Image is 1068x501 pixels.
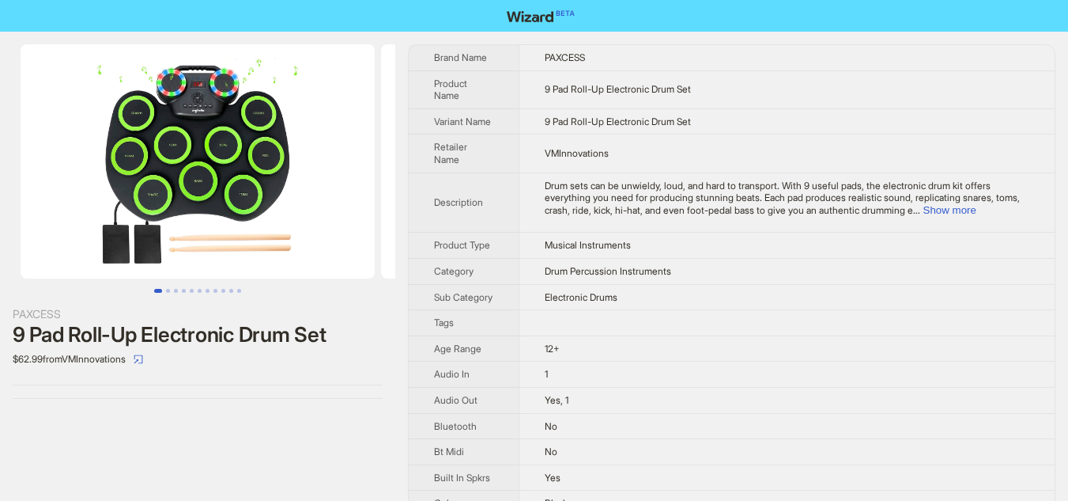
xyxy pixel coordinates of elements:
[13,306,383,323] div: PAXCESS
[434,265,474,277] span: Category
[13,323,383,347] div: 9 Pad Roll-Up Electronic Drum Set
[237,289,241,293] button: Go to slide 11
[198,289,202,293] button: Go to slide 6
[434,472,490,484] span: Built In Spkrs
[434,420,477,432] span: Bluetooth
[434,368,470,380] span: Audio In
[545,368,548,380] span: 1
[545,394,568,406] span: Yes, 1
[434,317,454,328] span: Tags
[154,289,162,293] button: Go to slide 1
[545,291,617,303] span: Electronic Drums
[545,147,609,159] span: VMInnovations
[13,347,383,372] div: $62.99 from VMInnovations
[190,289,194,293] button: Go to slide 5
[434,78,467,102] span: Product Name
[545,265,671,277] span: Drum Percussion Instruments
[229,289,233,293] button: Go to slide 10
[434,51,487,63] span: Brand Name
[545,180,1020,216] span: Drum sets can be unwieldy, loud, and hard to transport. With 9 useful pads, the electronic drum k...
[545,472,560,484] span: Yes
[913,204,920,216] span: ...
[434,239,490,251] span: Product Type
[545,343,560,355] span: 12+
[134,355,143,364] span: select
[221,289,225,293] button: Go to slide 9
[434,116,491,127] span: Variant Name
[545,239,631,251] span: Musical Instruments
[434,141,467,165] span: Retailer Name
[434,394,477,406] span: Audio Out
[381,44,735,279] img: 9 Pad Roll-Up Electronic Drum Set 9 Pad Roll-Up Electronic Drum Set image 2
[21,44,375,279] img: 9 Pad Roll-Up Electronic Drum Set 9 Pad Roll-Up Electronic Drum Set image 1
[545,180,1029,217] div: Drum sets can be unwieldy, loud, and hard to transport. With 9 useful pads, the electronic drum k...
[434,291,492,303] span: Sub Category
[923,204,976,216] button: Expand
[434,446,464,457] span: Bt Midi
[206,289,209,293] button: Go to slide 7
[434,343,481,355] span: Age Range
[545,83,691,95] span: 9 Pad Roll-Up Electronic Drum Set
[166,289,170,293] button: Go to slide 2
[545,116,691,127] span: 9 Pad Roll-Up Electronic Drum Set
[545,51,585,63] span: PAXCESS
[545,420,557,432] span: No
[213,289,217,293] button: Go to slide 8
[174,289,178,293] button: Go to slide 3
[182,289,186,293] button: Go to slide 4
[545,446,557,457] span: No
[434,196,483,208] span: Description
